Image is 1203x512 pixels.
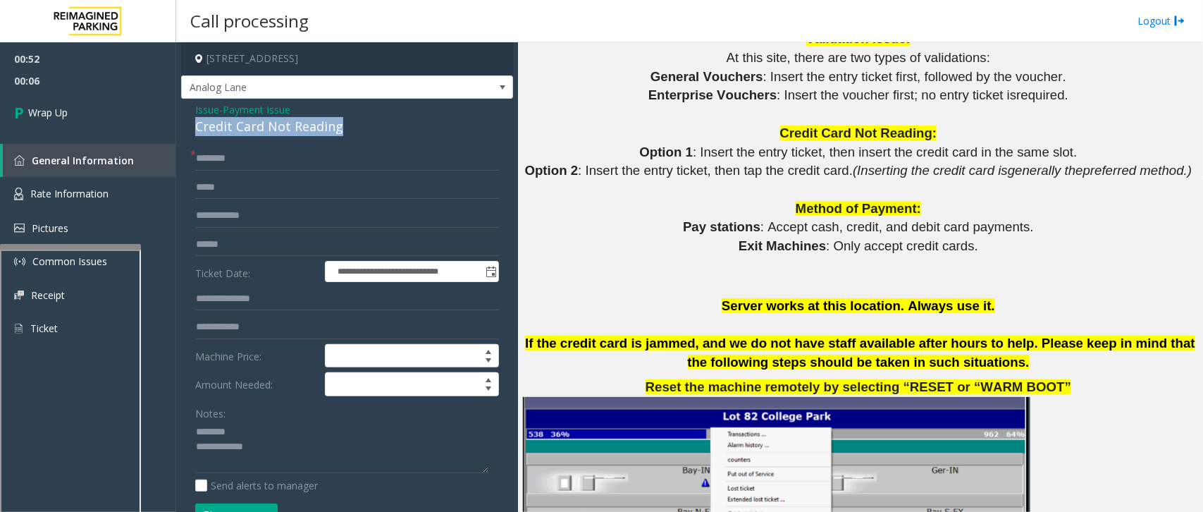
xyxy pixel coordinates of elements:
[14,188,23,200] img: 'icon'
[1174,13,1185,28] img: logout
[32,221,68,235] span: Pictures
[195,478,318,493] label: Send alerts to manager
[853,163,1008,178] span: (Inserting the credit card is
[1065,87,1068,102] span: .
[1017,87,1065,102] span: required
[183,4,316,38] h3: Call processing
[722,298,995,313] span: Server works at this location. Always use it.
[479,356,498,367] span: Decrease value
[14,224,25,233] img: 'icon'
[223,102,290,117] span: Payment Issue
[182,76,446,99] span: Analog Lane
[1137,13,1185,28] a: Logout
[192,372,321,396] label: Amount Needed:
[796,201,921,216] span: Method of Payment:
[578,163,853,178] span: : Insert the entry ticket, then tap the credit card.
[181,42,513,75] h4: [STREET_ADDRESS]
[32,154,134,167] span: General Information
[525,336,1195,370] span: If the credit card is jammed, and we do not have staff available after hours to help. Please keep...
[192,261,321,282] label: Ticket Date:
[760,219,1034,234] span: : Accept cash, credit, and debit card payments.
[640,145,693,159] span: Option 1
[739,238,826,253] span: Exit Machines
[777,87,1016,102] span: : Insert the voucher first; no entry ticket is
[648,87,777,102] span: Enterprise Vouchers
[693,145,1077,159] span: : Insert the entry ticket, then insert the credit card in the same slot.
[780,126,937,140] span: Credit Card Not Reading:
[650,69,763,84] span: General Vouchers
[195,102,219,117] span: Issue
[683,219,760,234] span: Pay stations
[14,155,25,166] img: 'icon'
[3,144,176,177] a: General Information
[727,50,990,65] span: At this site, there are two types of validations:
[1083,163,1192,178] span: preferred method.)
[826,238,978,253] span: : Only accept credit cards.
[195,401,226,421] label: Notes:
[30,187,109,200] span: Rate Information
[195,117,499,136] div: Credit Card Not Reading
[483,262,498,281] span: Toggle popup
[1008,163,1083,178] span: generally the
[525,163,579,178] span: Option 2
[479,345,498,356] span: Increase value
[219,103,290,116] span: -
[763,69,1066,84] span: : Insert the entry ticket first, followed by the voucher.
[479,373,498,384] span: Increase value
[28,105,68,120] span: Wrap Up
[479,384,498,396] span: Decrease value
[192,344,321,368] label: Machine Price:
[646,379,1071,394] span: Reset the machine remotely by selecting “RESET or “WARM BOOT”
